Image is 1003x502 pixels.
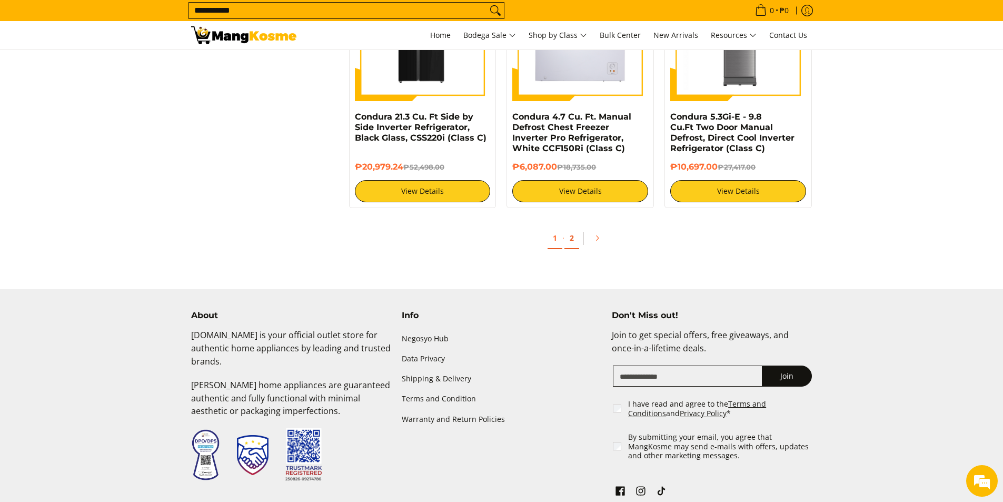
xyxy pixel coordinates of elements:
h6: ₱20,979.24 [355,162,491,172]
a: Data Privacy [402,349,602,369]
a: Privacy Policy [680,408,727,418]
a: Condura 5.3Gi-E - 9.8 Cu.Ft Two Door Manual Defrost, Direct Cool Inverter Refrigerator (Class C) [670,112,795,153]
p: [PERSON_NAME] home appliances are guaranteed authentic and fully functional with minimal aestheti... [191,379,391,428]
a: Condura 4.7 Cu. Ft. Manual Defrost Chest Freezer Inverter Pro Refrigerator, White CCF150Ri (Class C) [512,112,631,153]
span: We're online! [61,133,145,239]
del: ₱27,417.00 [718,163,756,171]
a: Bulk Center [594,21,646,50]
span: Shop by Class [529,29,587,42]
img: Class C Home &amp; Business Appliances: Up to 70% Off l Mang Kosme | Page 2 [191,26,296,44]
a: Shop by Class [523,21,592,50]
ul: Pagination [344,224,818,258]
span: Contact Us [769,30,807,40]
button: Join [762,366,812,387]
a: Condura 21.3 Cu. Ft Side by Side Inverter Refrigerator, Black Glass, CSS220i (Class C) [355,112,486,143]
a: New Arrivals [648,21,703,50]
span: ₱0 [778,7,790,14]
button: Search [487,3,504,18]
a: View Details [512,180,648,202]
img: Trustmark QR [285,428,322,481]
img: Data Privacy Seal [191,429,220,481]
span: Bodega Sale [463,29,516,42]
a: See Mang Kosme on Facebook [613,484,628,501]
a: View Details [670,180,806,202]
h4: Don't Miss out! [612,310,812,321]
a: Resources [706,21,762,50]
a: Home [425,21,456,50]
a: Terms and Conditions [628,399,766,418]
a: Shipping & Delivery [402,369,602,389]
span: · [562,233,564,243]
a: Terms and Condition [402,389,602,409]
textarea: Type your message and hit 'Enter' [5,288,201,324]
del: ₱18,735.00 [557,163,596,171]
span: New Arrivals [653,30,698,40]
h4: Info [402,310,602,321]
span: • [752,5,792,16]
a: See Mang Kosme on TikTok [654,484,669,501]
span: 0 [768,7,776,14]
nav: Main Menu [307,21,812,50]
label: By submitting your email, you agree that MangKosme may send e-mails with offers, updates and othe... [628,432,813,460]
h4: About [191,310,391,321]
span: Bulk Center [600,30,641,40]
a: Bodega Sale [458,21,521,50]
a: Warranty and Return Policies [402,409,602,429]
a: 1 [548,228,562,249]
div: Minimize live chat window [173,5,198,31]
del: ₱52,498.00 [403,163,444,171]
span: Resources [711,29,757,42]
label: I have read and agree to the and * [628,399,813,418]
h6: ₱10,697.00 [670,162,806,172]
h6: ₱6,087.00 [512,162,648,172]
a: See Mang Kosme on Instagram [633,484,648,501]
span: Home [430,30,451,40]
p: Join to get special offers, free giveaways, and once-in-a-lifetime deals. [612,329,812,366]
a: View Details [355,180,491,202]
div: Chat with us now [55,59,177,73]
a: Contact Us [764,21,812,50]
a: Negosyo Hub [402,329,602,349]
p: [DOMAIN_NAME] is your official outlet store for authentic home appliances by leading and trusted ... [191,329,391,378]
img: Trustmark Seal [237,435,269,475]
a: 2 [564,228,579,249]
